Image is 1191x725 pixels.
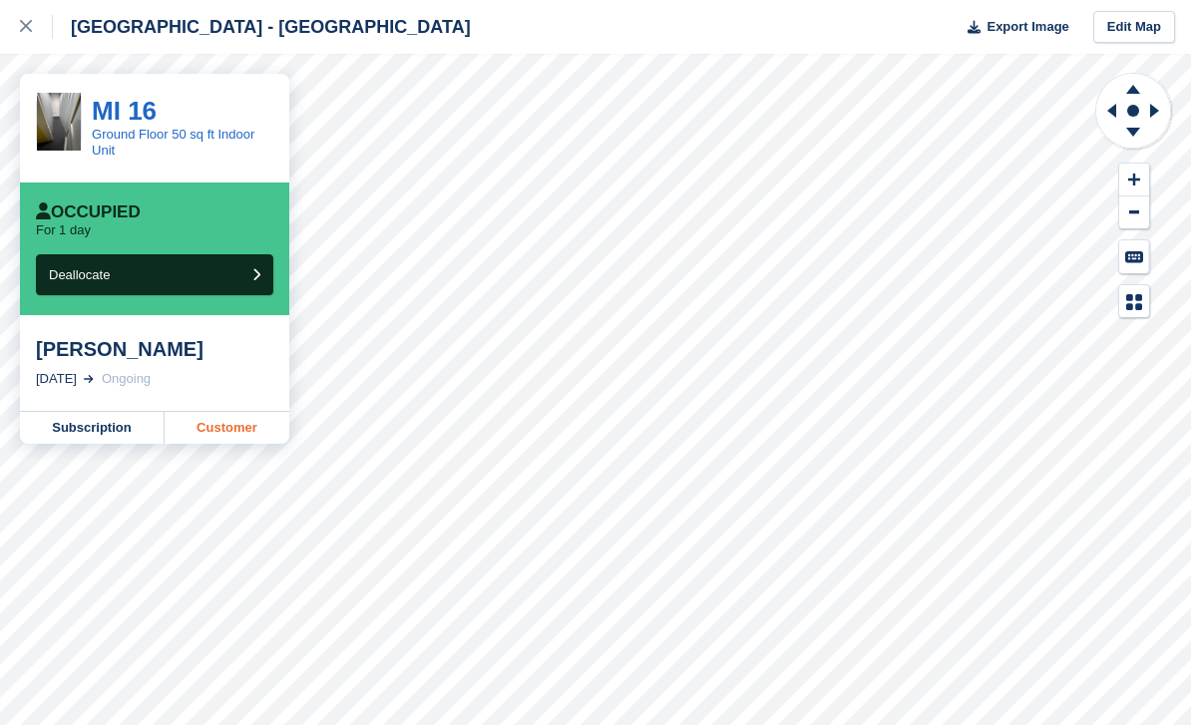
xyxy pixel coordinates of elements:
[1119,164,1149,196] button: Zoom In
[36,337,273,361] div: [PERSON_NAME]
[49,267,110,282] span: Deallocate
[92,96,157,126] a: MI 16
[36,254,273,295] button: Deallocate
[1119,285,1149,318] button: Map Legend
[165,412,289,444] a: Customer
[956,11,1069,44] button: Export Image
[1119,240,1149,273] button: Keyboard Shortcuts
[987,17,1068,37] span: Export Image
[102,369,151,389] div: Ongoing
[53,15,471,39] div: [GEOGRAPHIC_DATA] - [GEOGRAPHIC_DATA]
[36,222,91,238] p: For 1 day
[37,93,81,152] img: IMG_3204.jpeg
[20,412,165,444] a: Subscription
[36,202,141,222] div: Occupied
[92,127,254,158] a: Ground Floor 50 sq ft Indoor Unit
[84,375,94,383] img: arrow-right-light-icn-cde0832a797a2874e46488d9cf13f60e5c3a73dbe684e267c42b8395dfbc2abf.svg
[36,369,77,389] div: [DATE]
[1119,196,1149,229] button: Zoom Out
[1093,11,1175,44] a: Edit Map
